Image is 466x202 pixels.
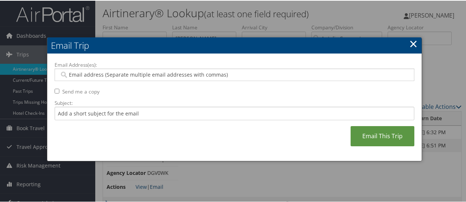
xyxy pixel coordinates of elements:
[55,106,414,120] input: Add a short subject for the email
[55,60,414,68] label: Email Address(es):
[351,125,414,146] a: Email This Trip
[62,87,100,95] label: Send me a copy
[47,37,422,53] h2: Email Trip
[59,70,410,78] input: Email address (Separate multiple email addresses with commas)
[55,99,414,106] label: Subject:
[409,36,418,50] a: ×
